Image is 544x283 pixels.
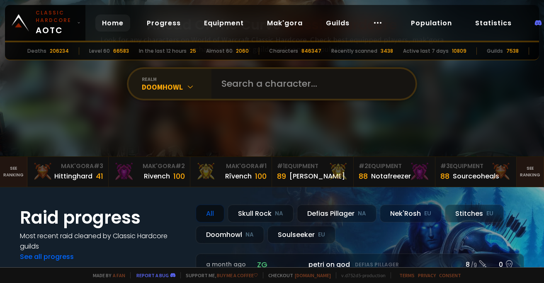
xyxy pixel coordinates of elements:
[190,157,272,187] a: Mak'Gora#1Rîvench100
[95,15,130,32] a: Home
[404,15,459,32] a: Population
[217,272,258,278] a: Buy me a coffee
[140,15,187,32] a: Progress
[318,231,325,239] small: EU
[469,15,518,32] a: Statistics
[27,47,46,55] div: Deaths
[20,252,74,261] a: See all progress
[359,162,430,171] div: Equipment
[269,47,298,55] div: Characters
[173,171,185,182] div: 100
[440,162,512,171] div: Equipment
[399,272,415,278] a: Terms
[359,162,368,170] span: # 2
[272,157,354,187] a: #1Equipment89[PERSON_NAME]
[319,15,356,32] a: Guilds
[109,157,190,187] a: Mak'Gora#2Rivench100
[439,272,461,278] a: Consent
[206,47,233,55] div: Almost 60
[36,9,74,37] span: AOTC
[216,69,406,99] input: Search a character...
[180,272,258,278] span: Support me,
[440,171,449,182] div: 88
[54,171,92,181] div: Hittinghard
[358,210,366,218] small: NA
[236,47,249,55] div: 2060
[259,162,267,170] span: # 1
[225,171,252,181] div: Rîvench
[435,157,517,187] a: #3Equipment88Sourceoheals
[136,272,169,278] a: Report a bug
[89,47,110,55] div: Level 60
[453,171,499,181] div: Sourceoheals
[277,162,285,170] span: # 1
[275,210,283,218] small: NA
[336,272,386,278] span: v. d752d5 - production
[424,210,431,218] small: EU
[301,47,321,55] div: 846347
[190,47,196,55] div: 25
[260,15,309,32] a: Mak'gora
[277,171,286,182] div: 89
[5,5,85,41] a: Classic HardcoreAOTC
[27,157,109,187] a: Mak'Gora#3Hittinghard41
[445,205,504,222] div: Stitches
[440,162,450,170] span: # 3
[245,231,254,239] small: NA
[403,47,449,55] div: Active last 7 days
[144,171,170,181] div: Rivench
[228,205,294,222] div: Skull Rock
[381,47,393,55] div: 3438
[142,76,211,82] div: realm
[295,272,331,278] a: [DOMAIN_NAME]
[277,162,348,171] div: Equipment
[20,205,186,231] h1: Raid progress
[331,47,377,55] div: Recently scanned
[267,226,335,244] div: Soulseeker
[486,210,493,218] small: EU
[359,171,368,182] div: 88
[88,272,125,278] span: Made by
[506,47,519,55] div: 7538
[175,162,185,170] span: # 2
[487,47,503,55] div: Guilds
[354,157,435,187] a: #2Equipment88Notafreezer
[418,272,436,278] a: Privacy
[142,82,211,92] div: Doomhowl
[289,171,345,181] div: [PERSON_NAME]
[20,231,186,251] h4: Most recent raid cleaned by Classic Hardcore guilds
[50,47,69,55] div: 206234
[452,47,466,55] div: 10809
[196,205,224,222] div: All
[263,272,331,278] span: Checkout
[113,47,129,55] div: 66583
[371,171,411,181] div: Notafreezer
[96,171,103,182] div: 41
[113,272,125,278] a: a fan
[36,9,74,24] small: Classic Hardcore
[32,162,104,171] div: Mak'Gora
[94,162,103,170] span: # 3
[195,162,267,171] div: Mak'Gora
[196,254,524,276] a: a month agozgpetri on godDefias Pillager8 /90
[114,162,185,171] div: Mak'Gora
[255,171,267,182] div: 100
[196,226,264,244] div: Doomhowl
[197,15,250,32] a: Equipment
[380,205,442,222] div: Nek'Rosh
[517,157,544,187] a: Seeranking
[297,205,376,222] div: Defias Pillager
[139,47,187,55] div: In the last 12 hours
